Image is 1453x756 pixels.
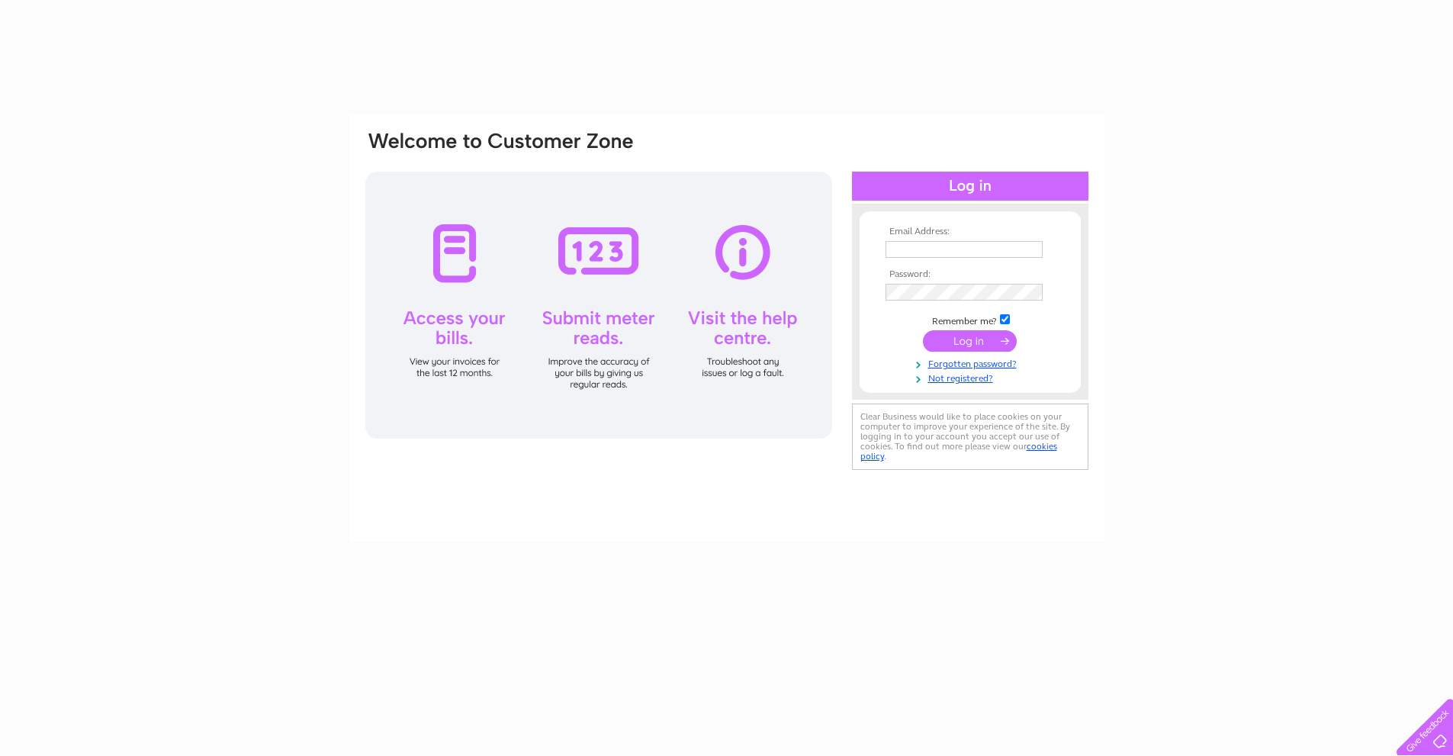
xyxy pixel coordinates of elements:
th: Email Address: [882,227,1059,237]
th: Password: [882,269,1059,280]
input: Submit [923,330,1017,352]
a: Forgotten password? [886,355,1059,370]
td: Remember me? [882,312,1059,327]
a: Not registered? [886,370,1059,384]
a: cookies policy [860,441,1057,462]
div: Clear Business would like to place cookies on your computer to improve your experience of the sit... [852,404,1088,470]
